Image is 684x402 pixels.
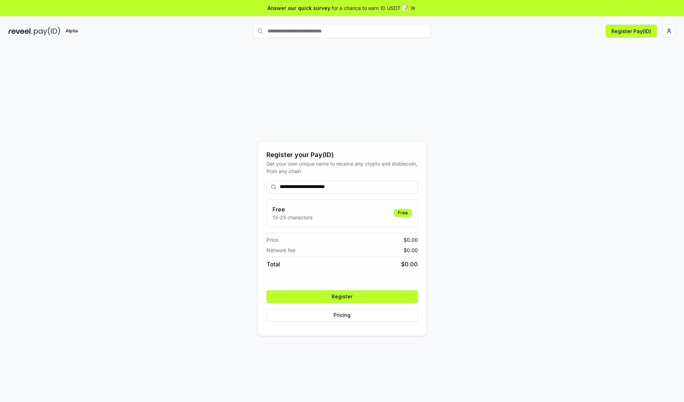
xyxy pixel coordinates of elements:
[9,27,32,36] img: reveel_dark
[266,260,280,268] span: Total
[34,27,60,36] img: pay_id
[268,4,330,12] span: Answer our quick survey
[332,4,408,12] span: for a chance to earn 10 USDT 📝
[404,246,418,254] span: $ 0.00
[266,236,278,244] span: Price
[266,290,418,303] button: Register
[266,150,418,160] div: Register your Pay(ID)
[266,160,418,175] div: Get your own unique name to receive any crypto and stablecoin, from any chain
[266,246,295,254] span: Network fee
[606,25,657,37] button: Register Pay(ID)
[273,205,312,214] h3: Free
[266,309,418,322] button: Pricing
[404,236,418,244] span: $ 0.00
[394,209,412,217] div: Free
[401,260,418,268] span: $ 0.00
[62,27,82,36] div: Alpha
[273,214,312,221] p: 13-25 characters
